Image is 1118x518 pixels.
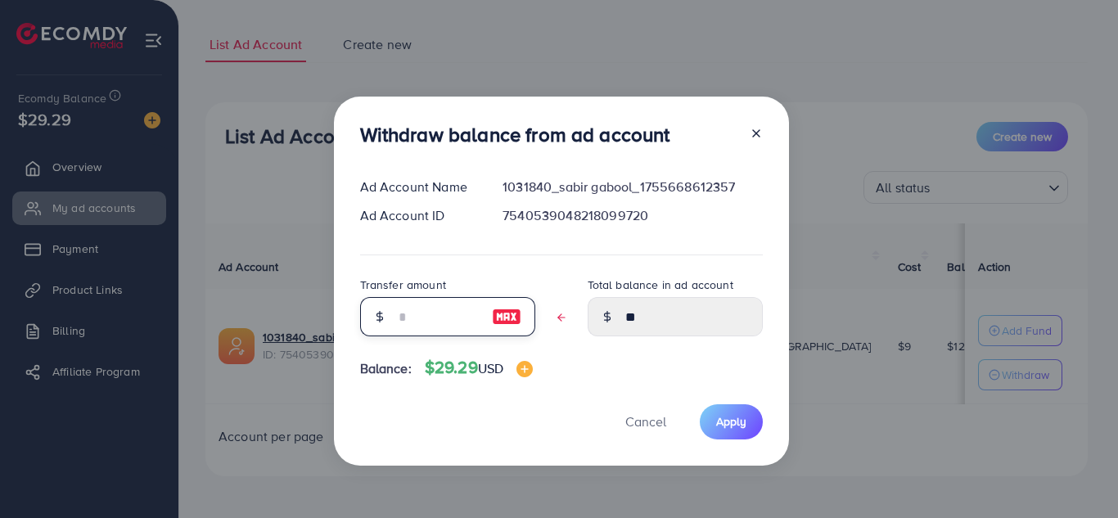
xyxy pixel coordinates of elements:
[700,404,763,439] button: Apply
[625,412,666,430] span: Cancel
[360,123,670,146] h3: Withdraw balance from ad account
[588,277,733,293] label: Total balance in ad account
[360,277,446,293] label: Transfer amount
[425,358,533,378] h4: $29.29
[360,359,412,378] span: Balance:
[605,404,687,439] button: Cancel
[489,206,775,225] div: 7540539048218099720
[492,307,521,327] img: image
[489,178,775,196] div: 1031840_sabir gabool_1755668612357
[516,361,533,377] img: image
[347,178,490,196] div: Ad Account Name
[478,359,503,377] span: USD
[347,206,490,225] div: Ad Account ID
[1048,444,1106,506] iframe: Chat
[716,413,746,430] span: Apply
